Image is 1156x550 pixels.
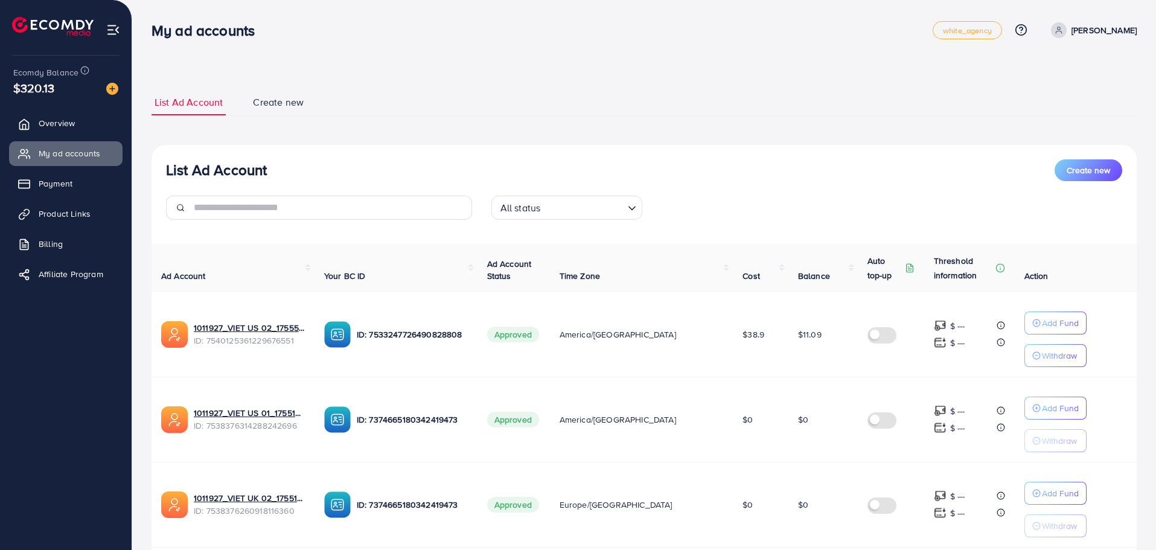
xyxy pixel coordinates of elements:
[194,420,305,432] span: ID: 7538376314288242696
[491,196,642,220] div: Search for option
[194,334,305,347] span: ID: 7540125361229676551
[13,79,54,97] span: $320.13
[1024,482,1087,505] button: Add Fund
[487,412,539,427] span: Approved
[161,491,188,518] img: ic-ads-acc.e4c84228.svg
[934,507,947,519] img: top-up amount
[560,328,676,341] span: America/[GEOGRAPHIC_DATA]
[9,141,123,165] a: My ad accounts
[324,321,351,348] img: ic-ba-acc.ded83a64.svg
[742,414,753,426] span: $0
[9,232,123,256] a: Billing
[742,328,764,341] span: $38.9
[39,147,100,159] span: My ad accounts
[1071,23,1137,37] p: [PERSON_NAME]
[798,499,808,511] span: $0
[934,421,947,434] img: top-up amount
[39,268,103,280] span: Affiliate Program
[1024,429,1087,452] button: Withdraw
[742,499,753,511] span: $0
[544,197,622,217] input: Search for option
[934,336,947,349] img: top-up amount
[194,407,305,432] div: <span class='underline'>1011927_VIET US 01_1755165165817</span></br>7538376314288242696
[950,336,965,350] p: $ ---
[152,22,264,39] h3: My ad accounts
[106,83,118,95] img: image
[9,262,123,286] a: Affiliate Program
[1042,519,1077,533] p: Withdraw
[1067,164,1110,176] span: Create new
[487,327,539,342] span: Approved
[1024,270,1049,282] span: Action
[161,321,188,348] img: ic-ads-acc.e4c84228.svg
[357,327,468,342] p: ID: 7533247726490828808
[1105,496,1147,541] iframe: Chat
[950,404,965,418] p: $ ---
[934,254,993,283] p: Threshold information
[194,322,305,347] div: <span class='underline'>1011927_VIET US 02_1755572479473</span></br>7540125361229676551
[194,407,305,419] a: 1011927_VIET US 01_1755165165817
[798,328,822,341] span: $11.09
[487,497,539,513] span: Approved
[9,171,123,196] a: Payment
[357,412,468,427] p: ID: 7374665180342419473
[1042,486,1079,500] p: Add Fund
[1042,433,1077,448] p: Withdraw
[9,111,123,135] a: Overview
[934,319,947,332] img: top-up amount
[950,506,965,520] p: $ ---
[161,406,188,433] img: ic-ads-acc.e4c84228.svg
[1042,348,1077,363] p: Withdraw
[934,490,947,502] img: top-up amount
[1024,514,1087,537] button: Withdraw
[560,499,672,511] span: Europe/[GEOGRAPHIC_DATA]
[324,406,351,433] img: ic-ba-acc.ded83a64.svg
[194,505,305,517] span: ID: 7538376260918116360
[950,319,965,333] p: $ ---
[560,270,600,282] span: Time Zone
[560,414,676,426] span: America/[GEOGRAPHIC_DATA]
[498,199,543,217] span: All status
[798,414,808,426] span: $0
[13,66,78,78] span: Ecomdy Balance
[950,489,965,504] p: $ ---
[194,322,305,334] a: 1011927_VIET US 02_1755572479473
[194,492,305,517] div: <span class='underline'>1011927_VIET UK 02_1755165109842</span></br>7538376260918116360
[39,177,72,190] span: Payment
[1042,401,1079,415] p: Add Fund
[1055,159,1122,181] button: Create new
[106,23,120,37] img: menu
[933,21,1002,39] a: white_agency
[9,202,123,226] a: Product Links
[950,421,965,435] p: $ ---
[943,27,992,34] span: white_agency
[867,254,902,283] p: Auto top-up
[253,95,304,109] span: Create new
[324,491,351,518] img: ic-ba-acc.ded83a64.svg
[39,208,91,220] span: Product Links
[39,238,63,250] span: Billing
[155,95,223,109] span: List Ad Account
[1046,22,1137,38] a: [PERSON_NAME]
[1024,312,1087,334] button: Add Fund
[742,270,760,282] span: Cost
[194,492,305,504] a: 1011927_VIET UK 02_1755165109842
[1042,316,1079,330] p: Add Fund
[39,117,75,129] span: Overview
[12,17,94,36] img: logo
[324,270,366,282] span: Your BC ID
[161,270,206,282] span: Ad Account
[166,161,267,179] h3: List Ad Account
[934,405,947,417] img: top-up amount
[357,497,468,512] p: ID: 7374665180342419473
[798,270,830,282] span: Balance
[1024,344,1087,367] button: Withdraw
[1024,397,1087,420] button: Add Fund
[487,258,532,282] span: Ad Account Status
